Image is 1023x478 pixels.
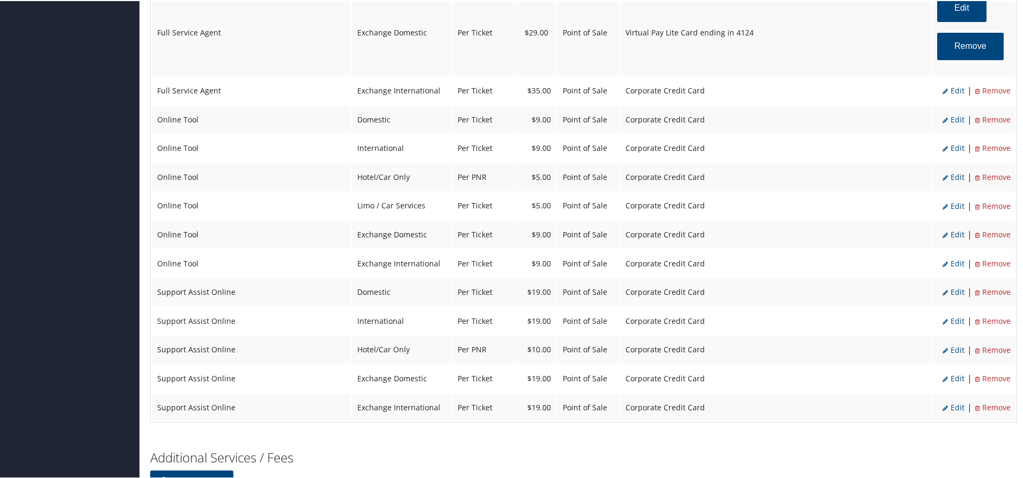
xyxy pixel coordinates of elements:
[152,335,351,363] td: Support Assist Online
[965,83,975,97] li: |
[150,447,1017,466] h2: Additional Services / Fees
[563,401,607,411] span: Point of Sale
[943,113,965,124] span: Edit
[458,84,492,95] span: Per Ticket
[975,200,1011,210] span: Remove
[943,257,965,267] span: Edit
[458,199,492,209] span: Per Ticket
[458,257,492,267] span: Per Ticket
[152,393,351,421] td: Support Assist Online
[563,257,607,267] span: Point of Sale
[620,76,931,104] td: Corporate Credit Card
[975,315,1011,325] span: Remove
[937,32,1004,59] button: Remove
[975,142,1011,152] span: Remove
[152,220,351,248] td: Online Tool
[620,335,931,363] td: Corporate Credit Card
[975,286,1011,296] span: Remove
[458,113,492,124] span: Per Ticket
[152,249,351,277] td: Online Tool
[965,371,975,385] li: |
[352,133,451,161] td: International
[563,315,607,325] span: Point of Sale
[563,228,607,238] span: Point of Sale
[620,162,931,190] td: Corporate Credit Card
[152,277,351,305] td: Support Assist Online
[515,335,556,363] td: $10.00
[943,200,965,210] span: Edit
[515,364,556,392] td: $19.00
[563,113,607,124] span: Point of Sale
[515,249,556,277] td: $9.00
[943,401,965,411] span: Edit
[620,191,931,219] td: Corporate Credit Card
[975,401,1011,411] span: Remove
[515,191,556,219] td: $5.00
[152,105,351,133] td: Online Tool
[975,84,1011,95] span: Remove
[965,140,975,154] li: |
[152,191,351,219] td: Online Tool
[458,286,492,296] span: Per Ticket
[458,26,492,37] span: Per Ticket
[965,256,975,270] li: |
[620,277,931,305] td: Corporate Credit Card
[563,286,607,296] span: Point of Sale
[620,364,931,392] td: Corporate Credit Card
[515,393,556,421] td: $19.00
[563,343,607,353] span: Point of Sale
[943,315,965,325] span: Edit
[352,191,451,219] td: Limo / Car Services
[975,257,1011,267] span: Remove
[943,142,965,152] span: Edit
[515,76,556,104] td: $35.00
[352,76,451,104] td: Exchange International
[458,171,487,181] span: Per PNR
[965,400,975,414] li: |
[152,76,351,104] td: Full Service Agent
[352,277,451,305] td: Domestic
[515,277,556,305] td: $19.00
[965,112,975,126] li: |
[965,227,975,241] li: |
[458,401,492,411] span: Per Ticket
[943,286,965,296] span: Edit
[943,171,965,181] span: Edit
[352,162,451,190] td: Hotel/Car Only
[152,306,351,334] td: Support Assist Online
[515,133,556,161] td: $9.00
[965,198,975,212] li: |
[563,372,607,382] span: Point of Sale
[352,364,451,392] td: Exchange Domestic
[352,249,451,277] td: Exchange International
[458,372,492,382] span: Per Ticket
[620,220,931,248] td: Corporate Credit Card
[620,105,931,133] td: Corporate Credit Card
[458,315,492,325] span: Per Ticket
[563,199,607,209] span: Point of Sale
[975,372,1011,382] span: Remove
[965,284,975,298] li: |
[975,171,1011,181] span: Remove
[458,142,492,152] span: Per Ticket
[563,26,607,37] span: Point of Sale
[352,335,451,363] td: Hotel/Car Only
[352,105,451,133] td: Domestic
[563,171,607,181] span: Point of Sale
[620,306,931,334] td: Corporate Credit Card
[352,306,451,334] td: International
[965,169,975,183] li: |
[563,142,607,152] span: Point of Sale
[965,342,975,356] li: |
[515,220,556,248] td: $9.00
[943,84,965,95] span: Edit
[458,343,487,353] span: Per PNR
[975,228,1011,238] span: Remove
[515,162,556,190] td: $5.00
[943,344,965,354] span: Edit
[152,133,351,161] td: Online Tool
[620,133,931,161] td: Corporate Credit Card
[620,393,931,421] td: Corporate Credit Card
[152,364,351,392] td: Support Assist Online
[975,344,1011,354] span: Remove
